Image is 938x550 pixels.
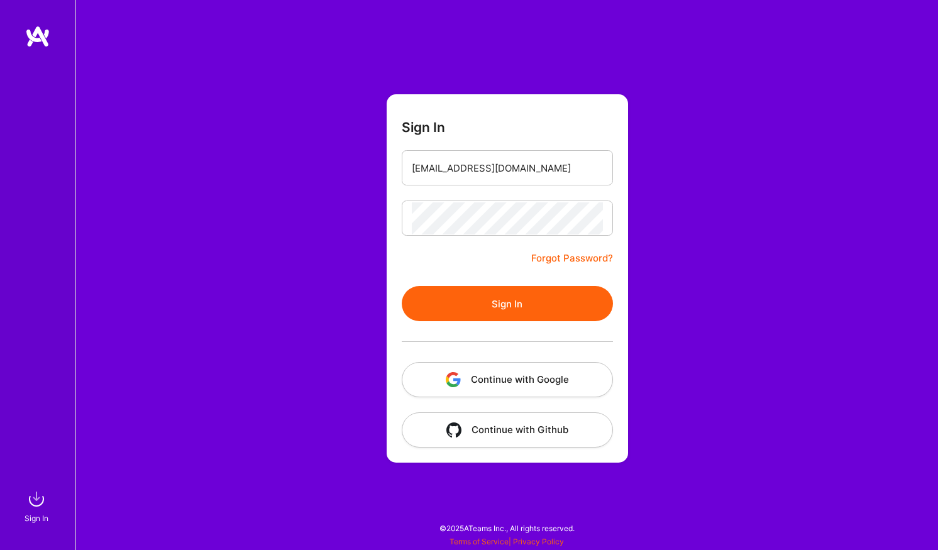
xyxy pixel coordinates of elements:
button: Sign In [402,286,613,321]
img: icon [446,372,461,387]
a: Terms of Service [450,537,509,546]
a: Forgot Password? [531,251,613,266]
button: Continue with Google [402,362,613,397]
input: Email... [412,152,603,184]
div: Sign In [25,512,48,525]
span: | [450,537,564,546]
a: sign inSign In [26,487,49,525]
img: logo [25,25,50,48]
a: Privacy Policy [513,537,564,546]
div: © 2025 ATeams Inc., All rights reserved. [75,512,938,544]
img: icon [446,422,461,437]
img: sign in [24,487,49,512]
h3: Sign In [402,119,445,135]
button: Continue with Github [402,412,613,448]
